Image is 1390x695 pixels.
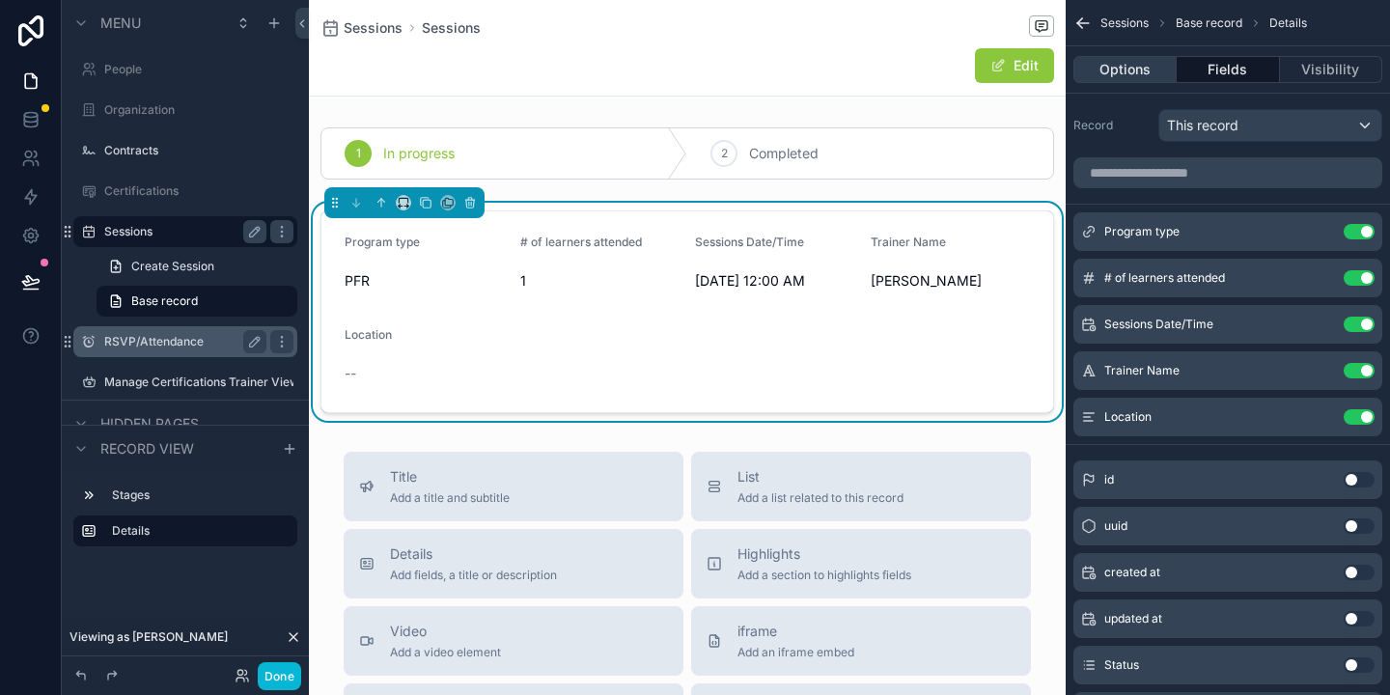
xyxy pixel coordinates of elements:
span: Sessions [1100,15,1149,31]
span: iframe [737,622,854,641]
span: Sessions [344,18,403,38]
span: # of learners attended [520,235,642,249]
span: Create Session [131,259,214,274]
label: Organization [104,102,293,118]
span: uuid [1104,518,1127,534]
span: Details [390,544,557,564]
span: created at [1104,565,1160,580]
span: Hidden pages [100,414,199,433]
span: [DATE] 12:00 AM [695,271,855,291]
span: Record view [100,439,194,459]
label: Stages [112,487,290,503]
span: # of learners attended [1104,270,1225,286]
button: Edit [975,48,1054,83]
span: Add a video element [390,645,501,660]
button: ListAdd a list related to this record [691,452,1031,521]
span: Details [1269,15,1307,31]
span: -- [345,364,356,383]
span: Video [390,622,501,641]
label: Certifications [104,183,293,199]
label: Contracts [104,143,293,158]
span: Add a section to highlights fields [737,568,911,583]
span: Sessions Date/Time [695,235,804,249]
span: This record [1167,116,1238,135]
button: TitleAdd a title and subtitle [344,452,683,521]
span: Menu [100,14,141,33]
label: People [104,62,293,77]
span: id [1104,472,1114,487]
button: DetailsAdd fields, a title or description [344,529,683,598]
button: Visibility [1280,56,1382,83]
button: Fields [1177,56,1279,83]
span: List [737,467,903,486]
span: Location [1104,409,1152,425]
label: Manage Certifications Trainer View [104,375,293,390]
span: PFR [345,271,370,291]
button: This record [1158,109,1382,142]
span: Add a list related to this record [737,490,903,506]
span: Add a title and subtitle [390,490,510,506]
label: Details [112,523,282,539]
span: Location [345,327,392,342]
label: Sessions [104,224,259,239]
span: Sessions Date/Time [1104,317,1213,332]
a: Base record [97,286,297,317]
span: updated at [1104,611,1162,626]
span: [PERSON_NAME] [871,271,1031,291]
label: Record [1073,118,1151,133]
span: Trainer Name [1104,363,1180,378]
div: scrollable content [62,471,309,566]
span: Program type [1104,224,1180,239]
a: Sessions [422,18,481,38]
button: iframeAdd an iframe embed [691,606,1031,676]
span: Status [1104,657,1139,673]
button: Options [1073,56,1177,83]
span: Viewing as [PERSON_NAME] [69,629,228,645]
a: Create Session [97,251,297,282]
span: Highlights [737,544,911,564]
span: Add an iframe embed [737,645,854,660]
button: HighlightsAdd a section to highlights fields [691,529,1031,598]
span: Add fields, a title or description [390,568,557,583]
button: Done [258,662,301,690]
a: Sessions [320,18,403,38]
span: 1 [520,271,681,291]
button: VideoAdd a video element [344,606,683,676]
label: RSVP/Attendance [104,334,259,349]
span: Base record [131,293,198,309]
span: Trainer Name [871,235,946,249]
span: Program type [345,235,420,249]
span: Base record [1176,15,1242,31]
span: Title [390,467,510,486]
